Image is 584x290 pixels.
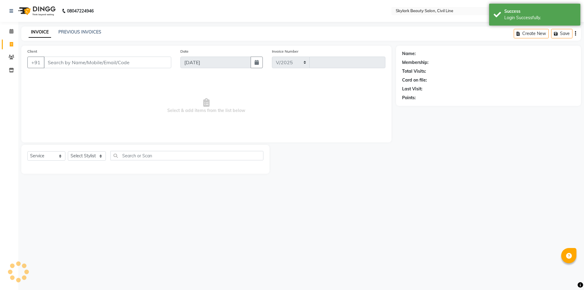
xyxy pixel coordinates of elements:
[514,29,549,38] button: Create New
[504,15,576,21] div: Login Successfully.
[272,49,298,54] label: Invoice Number
[402,86,422,92] div: Last Visit:
[402,51,416,57] div: Name:
[29,27,51,38] a: INVOICE
[504,8,576,15] div: Success
[402,68,426,75] div: Total Visits:
[110,151,263,160] input: Search or Scan
[44,57,171,68] input: Search by Name/Mobile/Email/Code
[551,29,572,38] button: Save
[27,49,37,54] label: Client
[402,95,416,101] div: Points:
[16,2,57,19] img: logo
[180,49,189,54] label: Date
[27,75,385,136] span: Select & add items from the list below
[402,77,427,83] div: Card on file:
[58,29,101,35] a: PREVIOUS INVOICES
[67,2,94,19] b: 08047224946
[402,59,429,66] div: Membership:
[27,57,44,68] button: +91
